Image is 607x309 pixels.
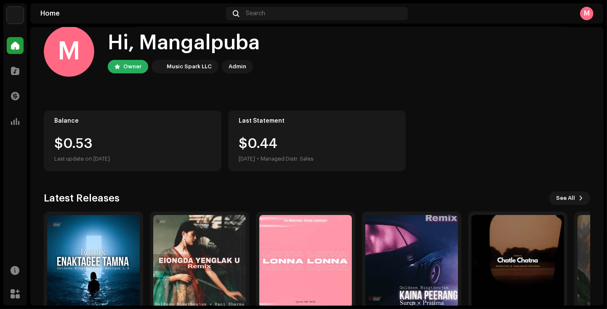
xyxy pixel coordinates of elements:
[239,118,395,124] div: Last Statement
[167,62,212,72] div: Music Spark LLC
[40,10,223,17] div: Home
[556,190,575,207] span: See All
[54,118,211,124] div: Balance
[44,110,221,171] re-o-card-value: Balance
[7,7,24,24] img: bc4c4277-71b2-49c5-abdf-ca4e9d31f9c1
[246,10,265,17] span: Search
[54,154,211,164] div: Last update on [DATE]
[259,215,352,308] img: 550a2d6e-446c-48e8-b73c-f83ace9d96a1
[153,62,163,72] img: bc4c4277-71b2-49c5-abdf-ca4e9d31f9c1
[44,26,94,77] div: M
[229,62,246,72] div: Admin
[239,154,255,164] div: [DATE]
[471,215,564,308] img: 8d5c43fa-abe1-4a90-91a7-cb150b2a2d79
[365,215,458,308] img: dda0a7ff-f940-42f9-af78-042a8556ccca
[47,215,140,308] img: 549f7949-d008-4854-8cbf-d05626e23ae7
[580,7,594,20] div: M
[44,191,120,205] h3: Latest Releases
[108,30,260,56] div: Hi, Mangalpuba
[549,191,590,205] button: See All
[153,215,246,308] img: 6b7ecd60-f88c-4e40-a73d-073916e22b13
[123,62,141,72] div: Owner
[261,154,314,164] div: Managed Distr. Sales
[257,154,259,164] div: •
[228,110,406,171] re-o-card-value: Last Statement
